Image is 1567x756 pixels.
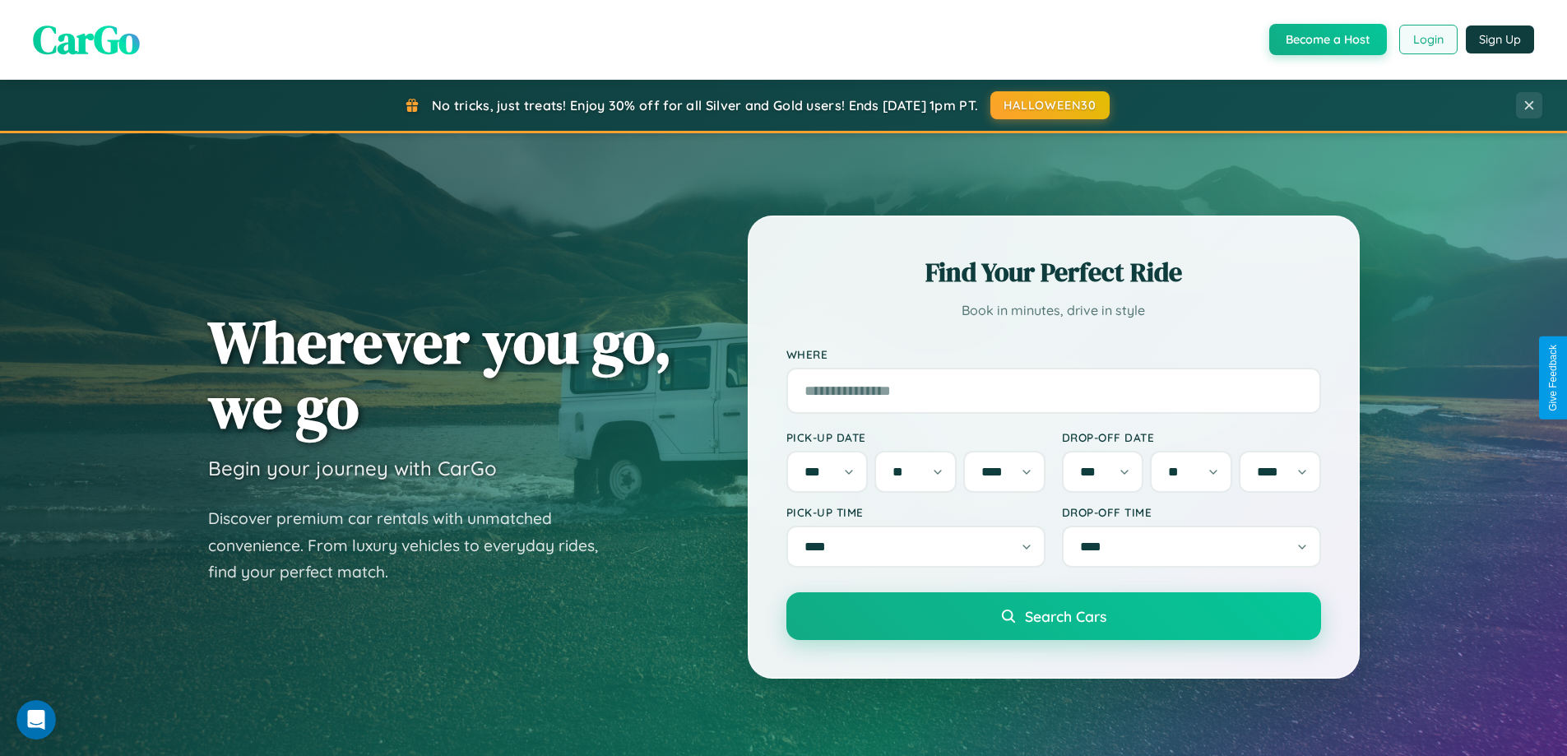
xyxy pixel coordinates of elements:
[786,254,1321,290] h2: Find Your Perfect Ride
[1399,25,1458,54] button: Login
[786,299,1321,322] p: Book in minutes, drive in style
[786,592,1321,640] button: Search Cars
[990,91,1110,119] button: HALLOWEEN30
[16,700,56,740] iframe: Intercom live chat
[208,505,619,586] p: Discover premium car rentals with unmatched convenience. From luxury vehicles to everyday rides, ...
[786,347,1321,361] label: Where
[786,505,1045,519] label: Pick-up Time
[1466,26,1534,53] button: Sign Up
[208,309,672,439] h1: Wherever you go, we go
[432,97,978,114] span: No tricks, just treats! Enjoy 30% off for all Silver and Gold users! Ends [DATE] 1pm PT.
[208,456,497,480] h3: Begin your journey with CarGo
[1547,345,1559,411] div: Give Feedback
[1025,607,1106,625] span: Search Cars
[786,430,1045,444] label: Pick-up Date
[1062,430,1321,444] label: Drop-off Date
[33,12,140,67] span: CarGo
[1062,505,1321,519] label: Drop-off Time
[1269,24,1387,55] button: Become a Host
